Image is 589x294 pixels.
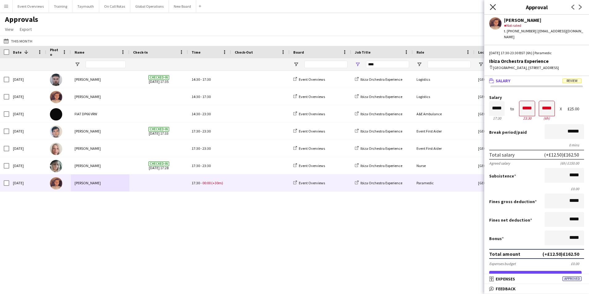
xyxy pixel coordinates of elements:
a: Ibiza Orchestra Experience [355,181,402,185]
input: Board Filter Input [304,61,347,68]
span: Check-In [133,50,148,55]
button: New Board [169,0,196,12]
button: Open Filter Menu [75,62,80,67]
div: £0.00 [489,186,584,191]
span: Salary [496,78,510,84]
span: (+30m) [211,181,223,185]
div: [PERSON_NAME] [504,17,584,23]
div: [DATE] [9,140,46,157]
a: Ibiza Orchestra Experience [355,129,402,133]
span: 17:30 [192,146,200,151]
div: [PERSON_NAME] [71,123,129,140]
span: 14:30 [192,94,200,99]
button: Training [49,0,72,12]
button: Open Filter Menu [355,62,360,67]
button: Event Overviews [13,0,49,12]
span: 23:30 [202,129,211,133]
span: 17:30 [192,129,200,133]
div: £0.00 [571,261,584,266]
span: [DATE] 17:28 [133,157,184,174]
span: 17:30 [202,94,211,99]
div: [GEOGRAPHIC_DATA], [GEOGRAPHIC_DATA], [GEOGRAPHIC_DATA] [474,174,536,191]
label: /paid [489,129,527,135]
a: Ibiza Orchestra Experience [355,77,402,82]
a: Event Overviews [293,77,325,82]
img: Jack MacDougall [50,125,62,138]
div: [PERSON_NAME] [71,88,129,105]
span: Event Overviews [299,146,325,151]
span: Role [416,50,424,55]
div: £25.00 [567,107,584,111]
a: Ibiza Orchestra Experience [355,163,402,168]
div: 6h [539,116,554,120]
div: [GEOGRAPHIC_DATA], [GEOGRAPHIC_DATA], [GEOGRAPHIC_DATA] [474,157,536,174]
div: [DATE] [9,174,46,191]
a: Ibiza Orchestra Experience [355,112,402,116]
a: Export [17,25,34,33]
div: A&E Ambulance [413,105,474,122]
span: Ibiza Orchestra Experience [360,163,402,168]
div: Expenses budget [489,261,516,266]
span: View [5,27,14,32]
div: Nurse [413,157,474,174]
span: Photo [50,47,60,57]
mat-expansion-panel-header: Feedback [484,284,589,293]
span: Event Overviews [299,129,325,133]
span: Event Overviews [299,163,325,168]
span: Ibiza Orchestra Experience [360,146,402,151]
span: Break period [489,129,516,135]
div: [GEOGRAPHIC_DATA], [GEOGRAPHIC_DATA], [GEOGRAPHIC_DATA] [474,71,536,88]
input: Name Filter Input [86,61,126,68]
div: (+£12.50) £162.50 [542,251,579,257]
button: Global Operations [130,0,169,12]
div: Total salary [489,152,514,158]
span: Ibiza Orchestra Experience [360,77,402,82]
div: [PERSON_NAME] [71,174,129,191]
div: FIAT DP66 VRW [71,105,129,122]
span: Event Overviews [299,94,325,99]
span: Ibiza Orchestra Experience [360,112,402,116]
div: [PERSON_NAME] [71,140,129,157]
div: [GEOGRAPHIC_DATA], [STREET_ADDRESS] [489,65,584,71]
span: Event Overviews [299,181,325,185]
div: [DATE] [9,157,46,174]
a: View [2,25,16,33]
div: [GEOGRAPHIC_DATA], [GEOGRAPHIC_DATA], [GEOGRAPHIC_DATA] [474,105,536,122]
div: [GEOGRAPHIC_DATA], [GEOGRAPHIC_DATA], [GEOGRAPHIC_DATA] [474,88,536,105]
span: Export [20,27,32,32]
button: Open Filter Menu [478,62,484,67]
input: Role Filter Input [428,61,471,68]
div: Agreed salary [489,161,510,165]
span: Ibiza Orchestra Experience [360,129,402,133]
div: to [510,107,514,111]
span: Board [293,50,304,55]
span: Event Overviews [299,77,325,82]
mat-expansion-panel-header: ExpensesApproved [484,274,589,284]
span: 00:00 [202,181,211,185]
span: - [201,181,202,185]
div: 23:30 [519,116,535,120]
span: Checked-in [148,161,169,166]
input: Job Title Filter Input [366,61,409,68]
img: Kieran Coyle [50,91,62,103]
label: Subsistence [489,173,516,179]
span: 17:30 [202,77,211,82]
div: [GEOGRAPHIC_DATA], [GEOGRAPHIC_DATA], [GEOGRAPHIC_DATA] [474,123,536,140]
span: - [201,94,202,99]
div: [DATE] [9,88,46,105]
button: On Call Rotas [99,0,130,12]
span: [DATE] 17:33 [133,123,184,140]
button: Taymouth [72,0,99,12]
div: Ibiza Orchestra Experience [489,58,584,64]
span: Date [13,50,22,55]
a: Ibiza Orchestra Experience [355,146,402,151]
img: Kieran Coyle [50,177,62,190]
img: Baerbel Luebker [50,143,62,155]
span: 17:30 [192,163,200,168]
a: Ibiza Orchestra Experience [355,94,402,99]
button: Approve payment for £162.50 [489,271,582,283]
img: Helen Watson [50,160,62,172]
span: Time [192,50,201,55]
div: [PERSON_NAME] [71,157,129,174]
span: Name [75,50,84,55]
